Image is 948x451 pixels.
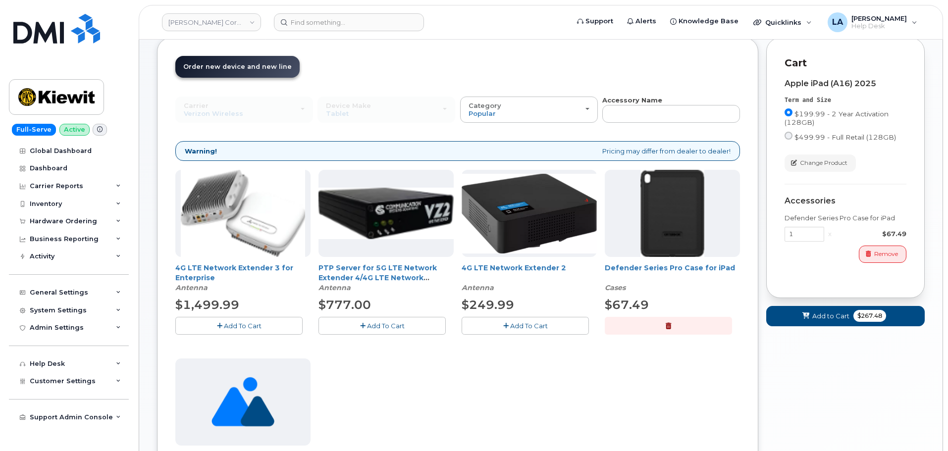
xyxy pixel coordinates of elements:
a: Knowledge Base [663,11,745,31]
div: $67.49 [836,229,906,239]
button: Remove [859,246,906,263]
span: Alerts [635,16,656,26]
strong: Warning! [185,147,217,156]
span: Add To Cart [510,322,548,330]
span: Knowledge Base [679,16,738,26]
div: Defender Series Pro Case for iPad [785,213,906,223]
img: casa.png [181,170,306,257]
img: Casa_Sysem.png [318,188,454,239]
button: Category Popular [460,97,598,122]
div: Pricing may differ from dealer to dealer! [175,141,740,161]
iframe: Messenger Launcher [905,408,941,444]
span: Quicklinks [765,18,801,26]
span: $499.99 - Full Retail (128GB) [794,133,896,141]
a: Defender Series Pro Case for iPad [605,263,735,272]
em: Antenna [175,283,208,292]
button: Add To Cart [462,317,589,334]
span: Add To Cart [224,322,262,330]
div: Apple iPad (A16) 2025 [785,79,906,88]
div: Defender Series Pro Case for iPad [605,263,740,293]
span: $249.99 [462,298,514,312]
a: 4G LTE Network Extender 2 [462,263,566,272]
a: Alerts [620,11,663,31]
a: 4G LTE Network Extender 3 for Enterprise [175,263,293,282]
button: Add To Cart [318,317,446,334]
div: Term and Size [785,96,906,104]
p: Cart [785,56,906,70]
span: $67.49 [605,298,649,312]
a: PTP Server for 5G LTE Network Extender 4/4G LTE Network Extender 3 [318,263,437,292]
div: Quicklinks [746,12,819,32]
button: Add to Cart $267.48 [766,306,925,326]
img: defenderipad10thgen.png [640,170,704,257]
span: Add to Cart [812,311,849,321]
span: Popular [469,109,496,117]
span: Add To Cart [367,322,405,330]
input: $499.99 - Full Retail (128GB) [785,132,792,140]
span: Help Desk [851,22,907,30]
span: Category [469,101,501,109]
img: 4glte_extender.png [462,174,597,253]
em: Antenna [462,283,494,292]
a: Kiewit Corporation [162,13,261,31]
img: no_image_found-2caef05468ed5679b831cfe6fc140e25e0c280774317ffc20a367ab7fd17291e.png [211,358,274,446]
div: PTP Server for 5G LTE Network Extender 4/4G LTE Network Extender 3 [318,263,454,293]
span: Support [585,16,613,26]
span: Order new device and new line [183,63,292,70]
input: $199.99 - 2 Year Activation (128GB) [785,108,792,116]
span: [PERSON_NAME] [851,14,907,22]
div: Lanette Aparicio [821,12,924,32]
div: 4G LTE Network Extender 3 for Enterprise [175,263,311,293]
div: x [824,229,836,239]
span: $199.99 - 2 Year Activation (128GB) [785,110,889,126]
strong: Accessory Name [602,96,662,104]
button: Add To Cart [175,317,303,334]
span: $267.48 [853,310,886,322]
em: Antenna [318,283,351,292]
a: Support [570,11,620,31]
div: 4G LTE Network Extender 2 [462,263,597,293]
span: Remove [874,250,898,258]
em: Cases [605,283,626,292]
span: Change Product [800,158,847,167]
div: Accessories [785,197,906,205]
span: LA [832,16,843,28]
span: $777.00 [318,298,371,312]
button: Change Product [785,154,856,172]
input: Find something... [274,13,424,31]
span: $1,499.99 [175,298,239,312]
